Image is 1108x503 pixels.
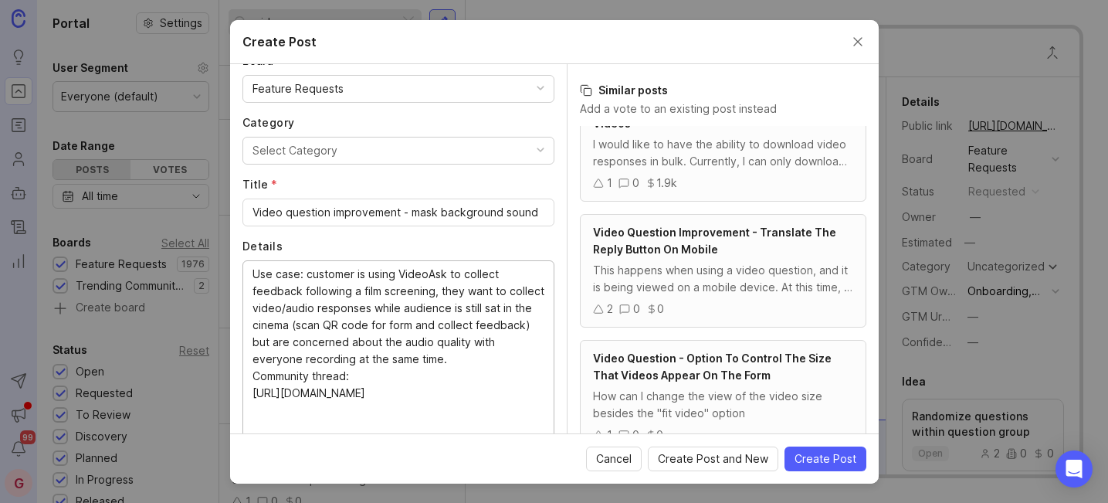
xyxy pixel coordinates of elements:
[633,301,640,318] div: 0
[242,54,283,67] span: Board (required)
[593,226,836,256] span: Video Question Improvement - Translate The Reply Button On Mobile
[242,178,277,191] span: Title (required)
[593,136,853,170] div: I would like to have the ability to download video responses in bulk. Currently, I can only downl...
[580,88,866,202] a: Video Question Improvement - Bulk Download VideosI would like to have the ability to download vid...
[632,175,639,192] div: 0
[242,115,554,131] label: Category
[849,33,866,50] button: Close create post modal
[657,301,664,318] div: 0
[593,388,853,422] div: How can I change the view of the video size besides the "fit video" option
[252,204,544,221] input: Short, descriptive title
[242,239,554,254] label: Details
[648,447,778,471] button: Create Post and New
[656,175,677,192] div: 1.9k
[607,175,612,192] div: 1
[252,266,544,436] textarea: Use case: customer is using VideoAsk to collect feedback following a film screening, they want to...
[580,101,866,117] p: Add a vote to an existing post instead
[593,100,840,130] span: Video Question Improvement - Bulk Download Videos
[586,447,642,471] button: Cancel
[242,32,317,51] h2: Create Post
[593,262,853,296] div: This happens when using a video question, and it is being viewed on a mobile device. At this time...
[580,340,866,454] a: Video Question - Option To Control The Size That Videos Appear On The FormHow can I change the vi...
[580,214,866,328] a: Video Question Improvement - Translate The Reply Button On MobileThis happens when using a video ...
[593,352,832,382] span: Video Question - Option To Control The Size That Videos Appear On The Form
[632,427,639,444] div: 0
[252,142,337,159] div: Select Category
[596,451,632,467] span: Cancel
[607,301,613,318] div: 2
[658,451,768,467] span: Create Post and New
[784,447,866,471] button: Create Post
[656,427,663,444] div: 0
[607,427,612,444] div: 1
[1055,450,1093,488] div: Open Intercom Messenger
[580,83,866,98] h3: Similar posts
[252,80,344,97] div: Feature Requests
[795,451,856,467] span: Create Post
